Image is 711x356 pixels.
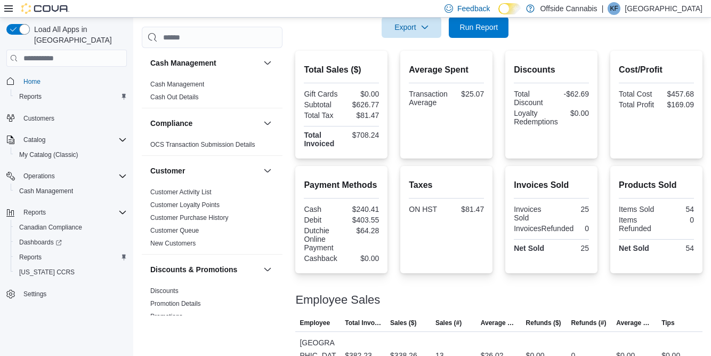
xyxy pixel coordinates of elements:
span: Dashboards [19,238,62,247]
a: Cash Management [150,81,204,88]
a: Reports [15,90,46,103]
div: Kolby Field [608,2,620,15]
a: Customer Activity List [150,188,212,196]
span: Customers [23,114,54,123]
div: $240.41 [344,205,379,213]
div: $64.28 [344,226,379,235]
div: -$62.69 [554,90,589,98]
h2: Cost/Profit [619,64,694,76]
div: Transaction Average [409,90,448,107]
div: Invoices Sold [514,205,549,222]
span: Catalog [19,133,127,146]
h2: Products Sold [619,179,694,192]
button: Settings [2,286,131,302]
span: Reports [19,206,127,219]
div: Cash Management [142,78,282,108]
span: Operations [23,172,55,180]
h3: Discounts & Promotions [150,264,237,275]
button: Cash Management [261,57,274,69]
div: Loyalty Redemptions [514,109,558,126]
span: Home [19,74,127,88]
span: OCS Transaction Submission Details [150,140,255,149]
div: $81.47 [344,111,379,120]
div: $25.07 [452,90,484,98]
button: Export [382,17,441,38]
p: [GEOGRAPHIC_DATA] [625,2,702,15]
a: Discounts [150,287,179,295]
a: Customer Purchase History [150,214,229,221]
p: Offside Cannabis [540,2,597,15]
div: 54 [659,244,694,252]
strong: Total Invoiced [304,131,334,148]
div: $403.55 [344,216,379,224]
span: Feedback [457,3,490,14]
span: Run Report [460,22,498,33]
button: Compliance [261,117,274,130]
span: Catalog [23,136,45,144]
button: Canadian Compliance [11,220,131,235]
span: Reports [15,90,127,103]
span: Customer Purchase History [150,213,229,222]
button: Catalog [19,133,50,146]
div: $81.47 [449,205,484,213]
span: Canadian Compliance [15,221,127,234]
div: 0 [578,224,589,233]
span: My Catalog (Classic) [15,148,127,161]
div: Total Cost [619,90,654,98]
a: OCS Transaction Submission Details [150,141,255,148]
div: $626.77 [344,100,379,109]
button: [US_STATE] CCRS [11,265,131,280]
div: Total Discount [514,90,549,107]
a: Customer Queue [150,227,199,234]
a: New Customers [150,240,196,247]
a: Dashboards [15,236,66,249]
button: Discounts & Promotions [150,264,259,275]
span: Promotion Details [150,299,201,308]
span: Settings [19,287,127,300]
span: Reports [15,251,127,264]
button: Discounts & Promotions [261,263,274,276]
span: Cash Management [150,80,204,89]
a: Dashboards [11,235,131,250]
span: Total Invoiced [345,319,382,327]
span: Average Refund [616,319,653,327]
div: 0 [659,216,694,224]
div: Compliance [142,138,282,155]
span: Customer Queue [150,226,199,235]
span: Reports [19,92,42,101]
span: Customers [19,112,127,125]
div: $708.24 [344,131,379,139]
button: Customer [261,164,274,177]
a: Cash Out Details [150,93,199,101]
span: Load All Apps in [GEOGRAPHIC_DATA] [30,24,127,45]
span: My Catalog (Classic) [19,151,78,159]
button: Customers [2,110,131,126]
button: Cash Management [150,58,259,68]
span: Refunds (#) [571,319,606,327]
span: Dashboards [15,236,127,249]
div: $0.00 [344,254,379,263]
div: Items Sold [619,205,654,213]
h3: Employee Sales [295,294,380,306]
button: Operations [19,170,59,183]
span: Home [23,77,41,86]
div: Items Refunded [619,216,654,233]
h3: Customer [150,165,185,176]
button: Compliance [150,118,259,129]
span: [US_STATE] CCRS [19,268,75,276]
span: Average Sale [481,319,518,327]
a: Customer Loyalty Points [150,201,220,209]
div: InvoicesRefunded [514,224,573,233]
button: Home [2,73,131,89]
button: Cash Management [11,184,131,199]
div: Total Tax [304,111,339,120]
div: 25 [554,244,589,252]
div: 54 [659,205,694,213]
a: Canadian Compliance [15,221,86,234]
span: Operations [19,170,127,183]
h3: Cash Management [150,58,216,68]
